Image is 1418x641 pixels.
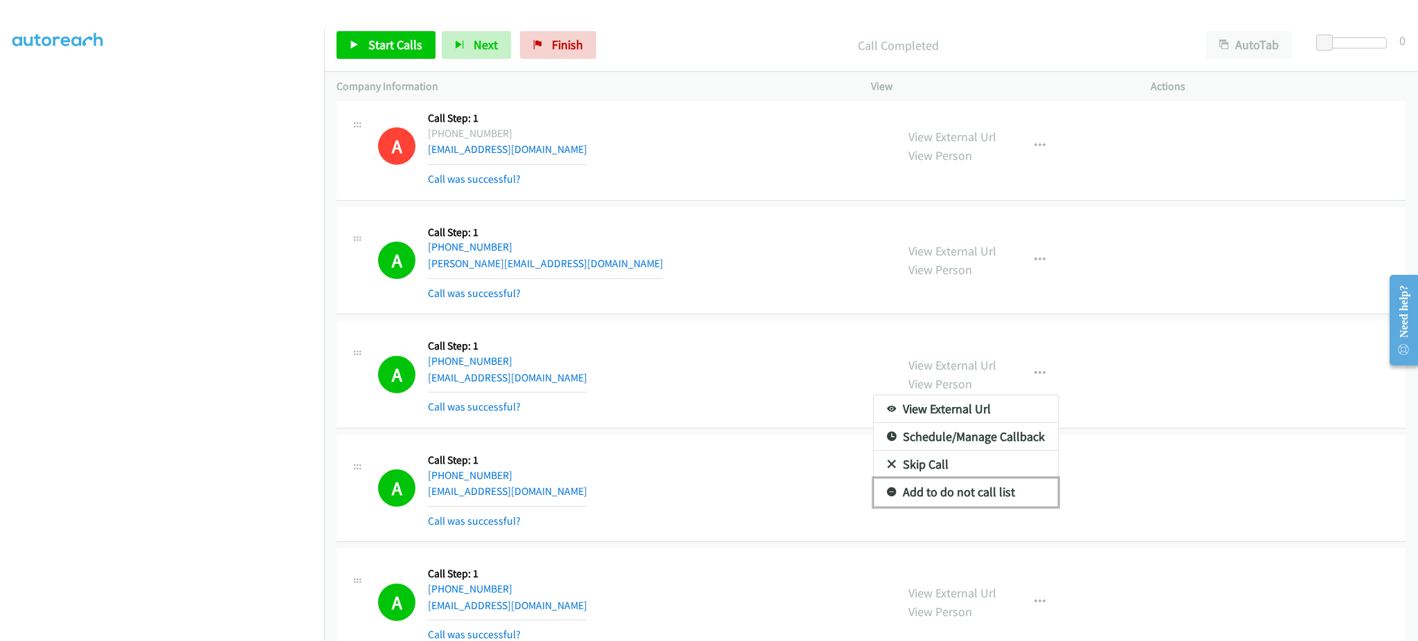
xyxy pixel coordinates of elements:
[874,423,1058,451] a: Schedule/Manage Callback
[1379,265,1418,375] iframe: Resource Center
[378,584,415,621] h1: A
[874,395,1058,423] a: View External Url
[874,478,1058,506] a: Add to do not call list
[874,451,1058,478] a: Skip Call
[378,469,415,507] h1: A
